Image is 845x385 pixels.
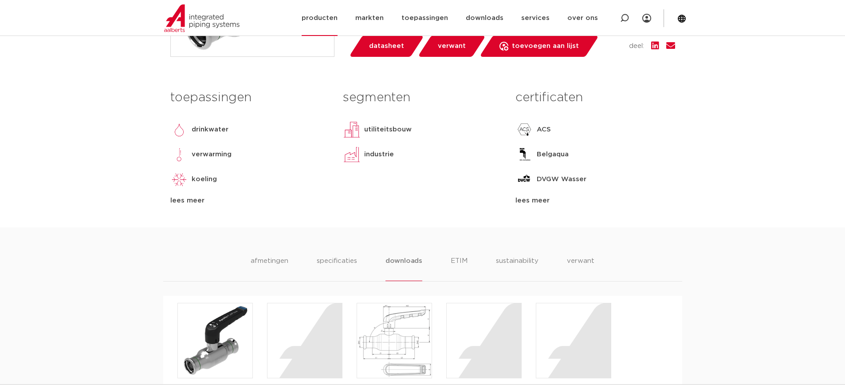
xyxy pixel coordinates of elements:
[515,146,533,163] img: Belgaqua
[515,89,675,107] h3: certificaten
[515,121,533,139] img: ACS
[343,89,502,107] h3: segmenten
[629,41,644,52] span: deel:
[537,174,586,185] p: DVGW Wasser
[192,174,217,185] p: koeling
[170,195,330,206] div: lees meer
[357,303,432,378] img: image for AP20100L_d.png
[537,149,569,160] p: Belgaqua
[512,39,579,53] span: toevoegen aan lijst
[177,303,253,378] a: image for AP20100L
[364,149,394,160] p: industrie
[170,146,188,163] img: verwarming
[496,256,538,281] li: sustainability
[251,256,288,281] li: afmetingen
[515,195,675,206] div: lees meer
[357,303,432,378] a: image for AP20100L_d.png
[438,39,466,53] span: verwant
[537,124,551,135] p: ACS
[192,124,228,135] p: drinkwater
[417,36,486,57] a: verwant
[385,256,422,281] li: downloads
[170,171,188,188] img: koeling
[343,146,361,163] img: industrie
[170,121,188,139] img: drinkwater
[451,256,468,281] li: ETIM
[170,89,330,107] h3: toepassingen
[369,39,404,53] span: datasheet
[178,303,252,378] img: image for AP20100L
[317,256,357,281] li: specificaties
[567,256,594,281] li: verwant
[364,124,412,135] p: utiliteitsbouw
[192,149,232,160] p: verwarming
[343,121,361,139] img: utiliteitsbouw
[349,36,424,57] a: datasheet
[515,171,533,188] img: DVGW Wasser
